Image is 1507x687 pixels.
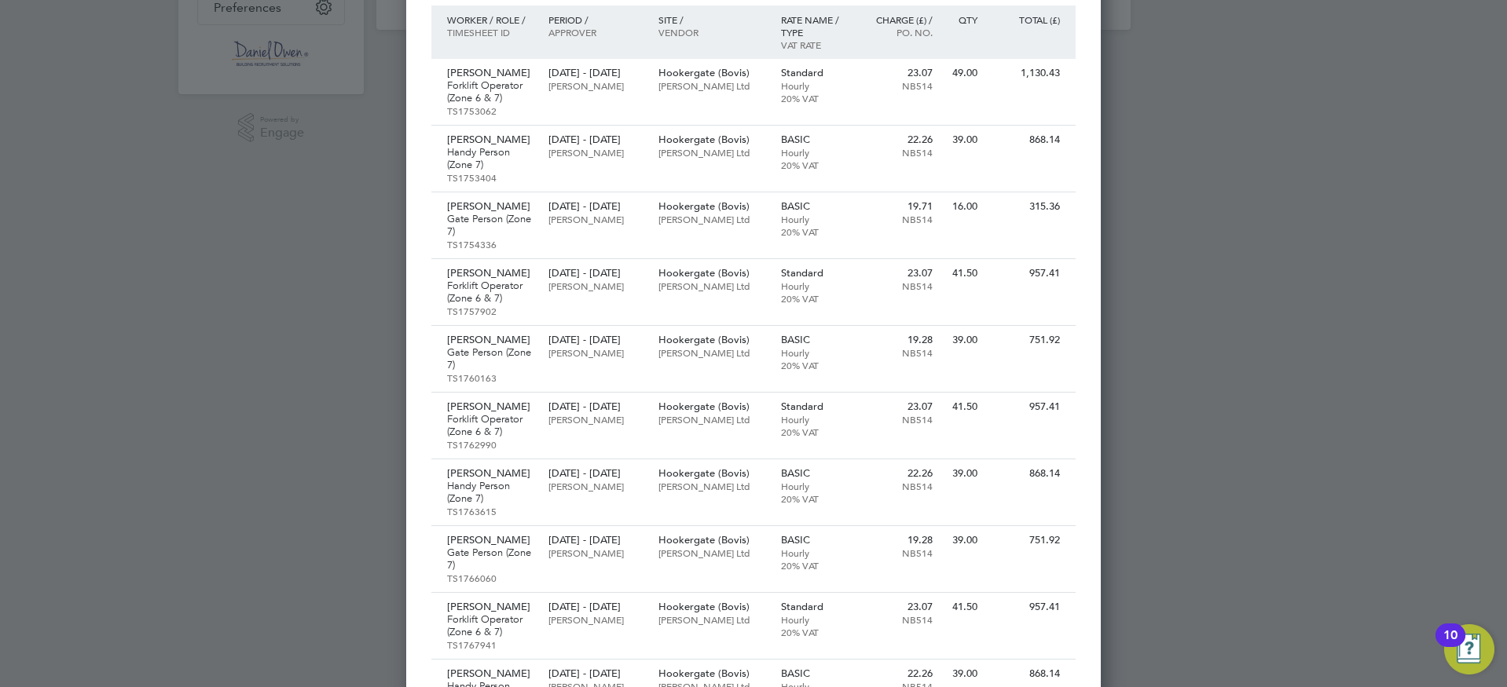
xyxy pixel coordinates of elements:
[447,280,533,305] p: Forklift Operator (Zone 6 & 7)
[658,146,765,159] p: [PERSON_NAME] Ltd
[658,613,765,626] p: [PERSON_NAME] Ltd
[658,601,765,613] p: Hookergate (Bovis)
[548,200,642,213] p: [DATE] - [DATE]
[658,13,765,26] p: Site /
[864,146,933,159] p: NB514
[447,334,533,346] p: [PERSON_NAME]
[781,626,849,638] p: 20% VAT
[447,613,533,638] p: Forklift Operator (Zone 6 & 7)
[548,280,642,292] p: [PERSON_NAME]
[781,667,849,680] p: BASIC
[781,225,849,238] p: 20% VAT
[781,38,849,51] p: VAT rate
[548,667,642,680] p: [DATE] - [DATE]
[781,534,849,546] p: BASIC
[548,534,642,546] p: [DATE] - [DATE]
[548,334,642,346] p: [DATE] - [DATE]
[447,413,533,438] p: Forklift Operator (Zone 6 & 7)
[447,104,533,117] p: TS1753062
[548,346,642,359] p: [PERSON_NAME]
[447,238,533,250] p: TS1754336
[864,346,933,359] p: NB514
[864,213,933,225] p: NB514
[548,267,642,280] p: [DATE] - [DATE]
[781,546,849,559] p: Hourly
[948,67,977,79] p: 49.00
[447,13,533,26] p: Worker / Role /
[864,334,933,346] p: 19.28
[447,305,533,317] p: TS1757902
[548,79,642,92] p: [PERSON_NAME]
[993,334,1060,346] p: 751.92
[447,505,533,517] p: TS1763615
[1444,624,1494,674] button: Open Resource Center, 10 new notifications
[864,26,933,38] p: Po. No.
[993,133,1060,146] p: 868.14
[948,13,977,26] p: QTY
[948,133,977,146] p: 39.00
[658,267,765,280] p: Hookergate (Bovis)
[548,480,642,492] p: [PERSON_NAME]
[781,400,849,413] p: Standard
[864,546,933,559] p: NB514
[948,334,977,346] p: 39.00
[658,334,765,346] p: Hookergate (Bovis)
[447,79,533,104] p: Forklift Operator (Zone 6 & 7)
[993,467,1060,480] p: 868.14
[548,67,642,79] p: [DATE] - [DATE]
[658,413,765,426] p: [PERSON_NAME] Ltd
[781,280,849,292] p: Hourly
[864,200,933,213] p: 19.71
[548,613,642,626] p: [PERSON_NAME]
[864,613,933,626] p: NB514
[864,67,933,79] p: 23.07
[781,267,849,280] p: Standard
[658,280,765,292] p: [PERSON_NAME] Ltd
[993,534,1060,546] p: 751.92
[781,480,849,492] p: Hourly
[447,200,533,213] p: [PERSON_NAME]
[658,467,765,480] p: Hookergate (Bovis)
[658,400,765,413] p: Hookergate (Bovis)
[548,467,642,480] p: [DATE] - [DATE]
[781,92,849,104] p: 20% VAT
[447,534,533,546] p: [PERSON_NAME]
[447,133,533,146] p: [PERSON_NAME]
[447,146,533,171] p: Handy Person (Zone 7)
[548,26,642,38] p: Approver
[1443,635,1457,656] div: 10
[864,480,933,492] p: NB514
[781,334,849,346] p: BASIC
[948,467,977,480] p: 39.00
[658,546,765,559] p: [PERSON_NAME] Ltd
[548,546,642,559] p: [PERSON_NAME]
[864,13,933,26] p: Charge (£) /
[993,667,1060,680] p: 868.14
[864,601,933,613] p: 23.07
[993,200,1060,213] p: 315.36
[658,667,765,680] p: Hookergate (Bovis)
[548,133,642,146] p: [DATE] - [DATE]
[781,346,849,359] p: Hourly
[864,79,933,92] p: NB514
[781,467,849,480] p: BASIC
[781,601,849,613] p: Standard
[864,280,933,292] p: NB514
[864,267,933,280] p: 23.07
[447,267,533,280] p: [PERSON_NAME]
[447,171,533,184] p: TS1753404
[993,267,1060,280] p: 957.41
[864,133,933,146] p: 22.26
[447,667,533,680] p: [PERSON_NAME]
[948,534,977,546] p: 39.00
[948,200,977,213] p: 16.00
[447,638,533,651] p: TS1767941
[781,426,849,438] p: 20% VAT
[864,667,933,680] p: 22.26
[447,601,533,613] p: [PERSON_NAME]
[864,413,933,426] p: NB514
[781,79,849,92] p: Hourly
[993,601,1060,613] p: 957.41
[864,534,933,546] p: 19.28
[781,213,849,225] p: Hourly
